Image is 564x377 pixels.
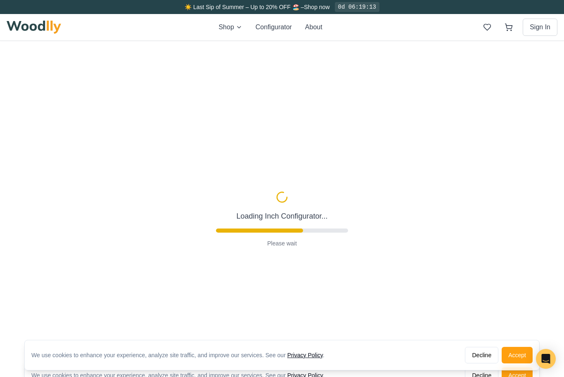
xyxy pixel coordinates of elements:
[236,170,327,181] p: Loading Inch Configurator...
[185,4,304,10] span: ☀️ Last Sip of Summer – Up to 20% OFF 🏖️ –
[335,2,379,12] div: 0d 06:19:13
[31,330,331,339] div: We use cookies to enhance your experience, analyze site traffic, and improve our services. See our .
[7,21,61,34] img: Woodlly
[502,347,533,363] button: Accept
[465,326,498,343] button: Decline
[256,22,292,32] button: Configurator
[305,22,322,32] button: About
[287,352,323,358] a: Privacy Policy
[267,198,297,207] p: Please wait
[502,326,533,343] button: Accept
[536,349,556,369] div: Open Intercom Messenger
[465,347,498,363] button: Decline
[304,4,329,10] a: Shop now
[287,331,323,338] a: Privacy Policy
[523,19,557,36] button: Sign In
[31,351,331,359] div: We use cookies to enhance your experience, analyze site traffic, and improve our services. See our .
[218,22,242,32] button: Shop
